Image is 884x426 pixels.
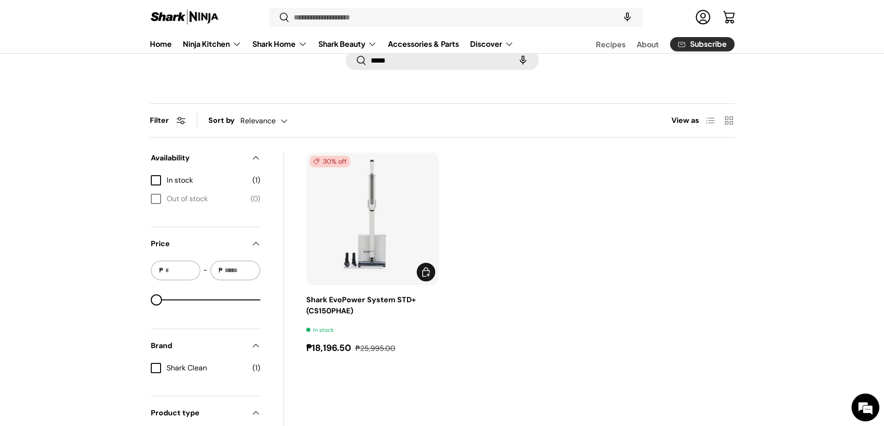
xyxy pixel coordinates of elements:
[252,362,260,374] span: (1)
[151,329,260,362] summary: Brand
[203,265,207,276] span: -
[158,266,164,275] span: ₱
[208,115,240,126] label: Sort by
[670,37,735,51] a: Subscribe
[150,8,219,26] img: Shark Ninja Philippines
[240,113,306,129] button: Relevance
[388,35,459,53] a: Accessories & Parts
[596,35,626,53] a: Recipes
[150,115,169,125] span: Filter
[150,115,186,125] button: Filter
[247,35,313,53] summary: Shark Home
[252,175,260,186] span: (1)
[251,193,260,204] span: (0)
[151,238,245,249] span: Price
[150,35,514,53] nav: Primary
[671,115,699,126] span: View as
[218,266,224,275] span: ₱
[613,7,642,28] speech-search-button: Search by voice
[151,227,260,261] summary: Price
[306,153,439,285] a: Shark EvoPower System STD+ (CS150PHAE)
[310,156,350,167] span: 30% off
[151,153,245,164] span: Availability
[151,141,260,175] summary: Availability
[574,35,735,53] nav: Secondary
[167,362,247,374] span: Shark Clean
[167,193,245,204] span: Out of stock
[465,35,519,53] summary: Discover
[150,35,172,53] a: Home
[306,295,416,316] a: Shark EvoPower System STD+ (CS150PHAE)
[151,407,245,419] span: Product type
[240,116,276,125] span: Relevance
[637,35,659,53] a: About
[313,35,382,53] summary: Shark Beauty
[508,50,538,70] speech-search-button: Search by voice
[151,340,245,351] span: Brand
[690,41,727,48] span: Subscribe
[167,175,247,186] span: In stock
[177,35,247,53] summary: Ninja Kitchen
